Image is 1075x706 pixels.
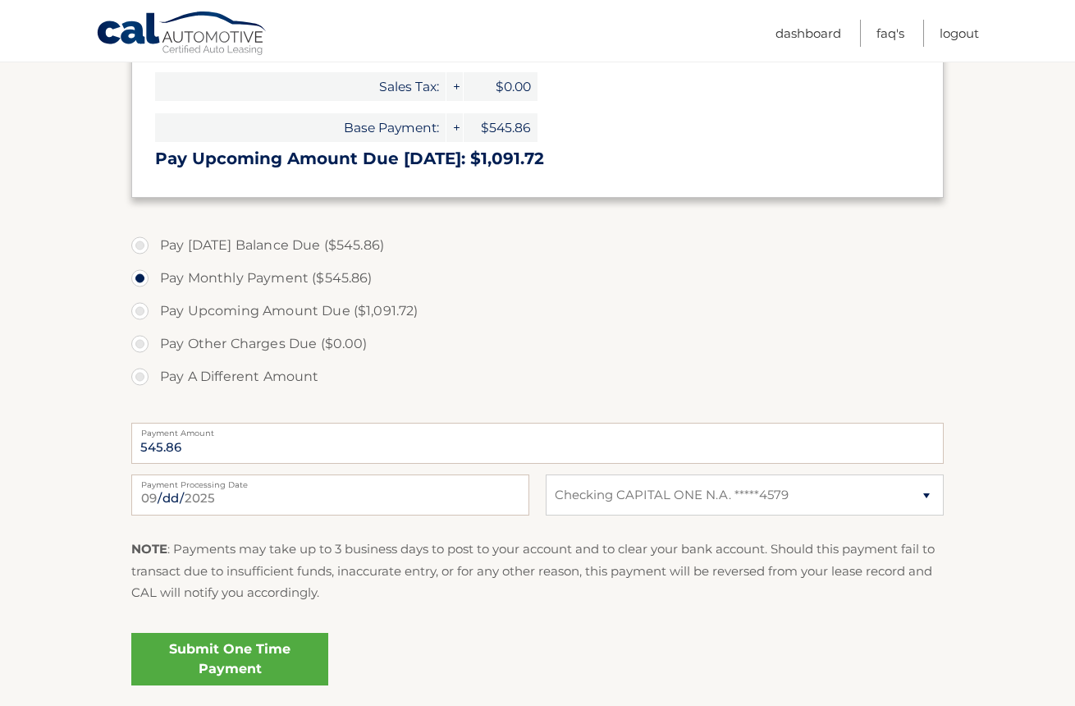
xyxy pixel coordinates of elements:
span: $545.86 [464,113,537,142]
strong: NOTE [131,541,167,557]
a: Dashboard [775,20,841,47]
h3: Pay Upcoming Amount Due [DATE]: $1,091.72 [155,149,920,169]
span: Base Payment: [155,113,446,142]
a: Submit One Time Payment [131,633,328,685]
label: Pay Monthly Payment ($545.86) [131,262,944,295]
span: + [446,72,463,101]
p: : Payments may take up to 3 business days to post to your account and to clear your bank account.... [131,539,944,603]
span: + [446,113,463,142]
label: Payment Amount [131,423,944,436]
a: FAQ's [876,20,904,47]
label: Pay [DATE] Balance Due ($545.86) [131,229,944,262]
a: Cal Automotive [96,11,268,58]
label: Pay Upcoming Amount Due ($1,091.72) [131,295,944,328]
span: Sales Tax: [155,72,446,101]
label: Pay Other Charges Due ($0.00) [131,328,944,360]
label: Payment Processing Date [131,474,529,488]
input: Payment Date [131,474,529,516]
input: Payment Amount [131,423,944,464]
a: Logout [940,20,979,47]
label: Pay A Different Amount [131,360,944,393]
span: $0.00 [464,72,537,101]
